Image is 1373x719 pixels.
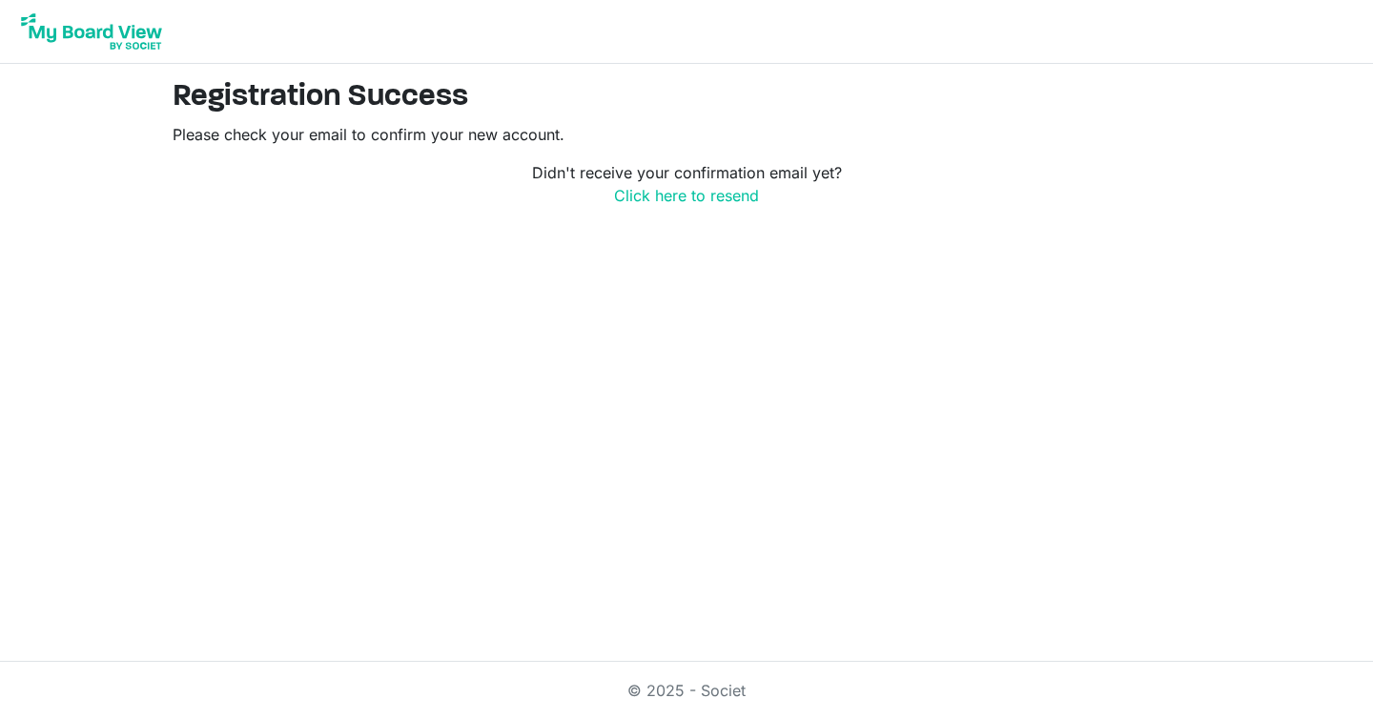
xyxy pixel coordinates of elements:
[173,161,1200,207] p: Didn't receive your confirmation email yet?
[173,123,1200,146] p: Please check your email to confirm your new account.
[627,681,746,700] a: © 2025 - Societ
[173,79,1200,115] h2: Registration Success
[614,186,759,205] a: Click here to resend
[15,8,168,55] img: My Board View Logo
